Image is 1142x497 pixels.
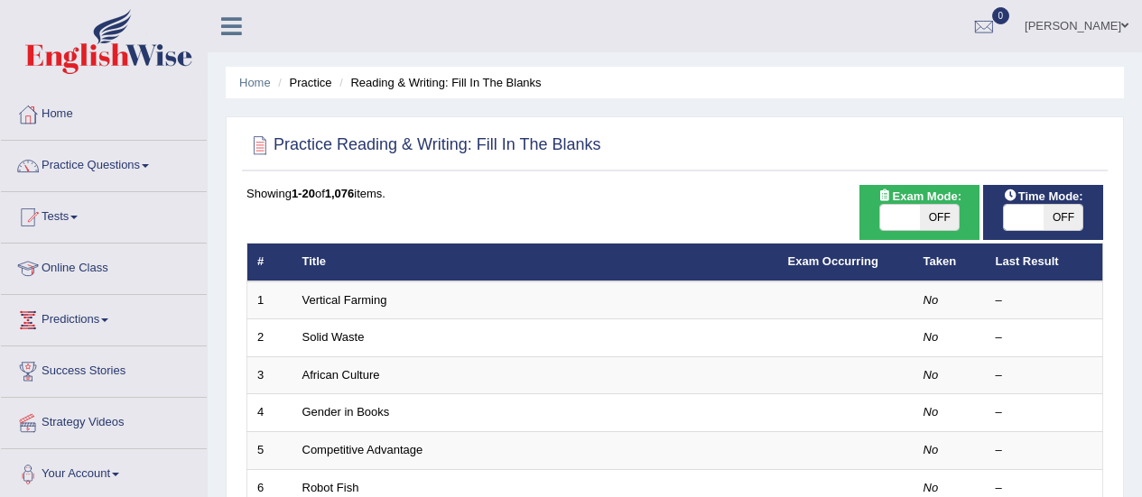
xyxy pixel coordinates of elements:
[924,443,939,456] em: No
[292,187,315,200] b: 1-20
[247,319,292,357] td: 2
[302,368,380,382] a: African Culture
[1,89,207,134] a: Home
[302,405,390,419] a: Gender in Books
[247,281,292,319] td: 1
[302,330,365,344] a: Solid Waste
[996,442,1093,459] div: –
[924,368,939,382] em: No
[920,205,960,230] span: OFF
[247,432,292,470] td: 5
[247,244,292,281] th: #
[788,254,878,268] a: Exam Occurring
[274,74,331,91] li: Practice
[1,449,207,494] a: Your Account
[247,394,292,432] td: 4
[992,7,1010,24] span: 0
[871,187,969,206] span: Exam Mode:
[1,192,207,237] a: Tests
[246,132,601,159] h2: Practice Reading & Writing: Fill In The Blanks
[1,141,207,186] a: Practice Questions
[302,443,423,456] a: Competitive Advantage
[1,295,207,340] a: Predictions
[246,185,1103,202] div: Showing of items.
[924,405,939,419] em: No
[924,293,939,307] em: No
[1,346,207,391] a: Success Stories
[996,367,1093,384] div: –
[1,244,207,289] a: Online Class
[914,244,986,281] th: Taken
[247,356,292,394] td: 3
[986,244,1103,281] th: Last Result
[996,292,1093,309] div: –
[302,481,359,494] a: Robot Fish
[859,185,980,240] div: Show exams occurring in exams
[996,480,1093,497] div: –
[997,187,1091,206] span: Time Mode:
[924,481,939,494] em: No
[292,244,778,281] th: Title
[335,74,541,91] li: Reading & Writing: Fill In The Blanks
[325,187,355,200] b: 1,076
[996,404,1093,421] div: –
[996,329,1093,346] div: –
[1044,205,1083,230] span: OFF
[924,330,939,344] em: No
[302,293,387,307] a: Vertical Farming
[239,76,271,89] a: Home
[1,398,207,443] a: Strategy Videos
